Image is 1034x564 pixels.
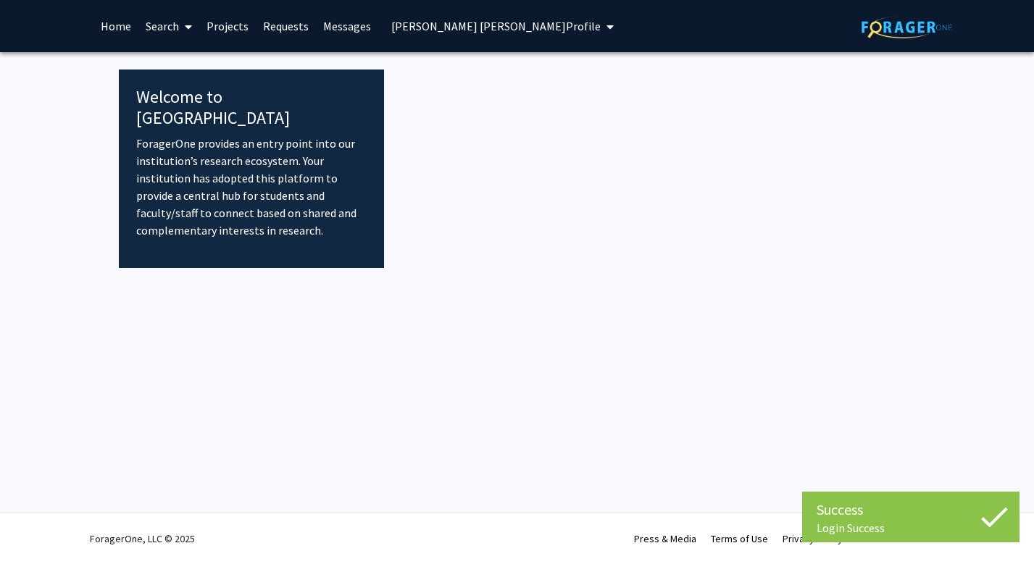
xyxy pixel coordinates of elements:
div: Login Success [817,521,1005,535]
a: Projects [199,1,256,51]
a: Messages [316,1,378,51]
div: Success [817,499,1005,521]
img: ForagerOne Logo [862,16,952,38]
div: ForagerOne, LLC © 2025 [90,513,195,564]
a: Privacy Policy [783,532,843,545]
a: Press & Media [634,532,696,545]
a: Terms of Use [711,532,768,545]
a: Search [138,1,199,51]
p: ForagerOne provides an entry point into our institution’s research ecosystem. Your institution ha... [136,135,367,239]
a: Home [93,1,138,51]
span: [PERSON_NAME] [PERSON_NAME] Profile [391,19,601,33]
a: Requests [256,1,316,51]
h4: Welcome to [GEOGRAPHIC_DATA] [136,87,367,129]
